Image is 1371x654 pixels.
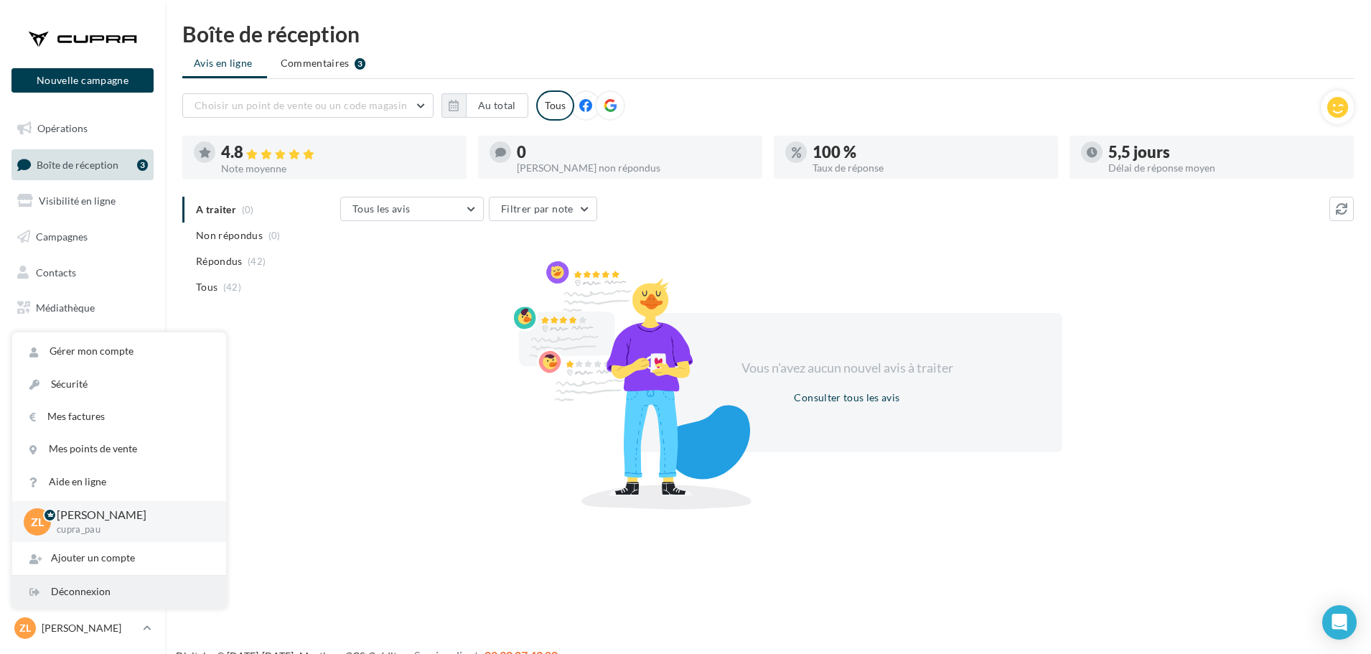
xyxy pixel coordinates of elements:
div: Note moyenne [221,164,455,174]
p: [PERSON_NAME] [42,621,137,635]
span: (42) [223,281,241,293]
div: Boîte de réception [182,23,1354,45]
div: Délai de réponse moyen [1108,163,1342,173]
span: (0) [268,230,281,241]
span: (42) [248,256,266,267]
a: Sécurité [12,368,226,401]
span: Tous [196,280,217,294]
div: 3 [137,159,148,171]
button: Tous les avis [340,197,484,221]
span: Commentaires [281,56,350,70]
span: Choisir un point de vente ou un code magasin [195,99,407,111]
div: [PERSON_NAME] non répondus [517,163,751,173]
button: Au total [441,93,528,118]
a: Boîte de réception3 [9,149,156,180]
a: Mes factures [12,401,226,433]
button: Filtrer par note [489,197,597,221]
a: Médiathèque [9,293,156,323]
button: Nouvelle campagne [11,68,154,93]
a: Opérations [9,113,156,144]
button: Choisir un point de vente ou un code magasin [182,93,434,118]
button: Au total [466,93,528,118]
p: cupra_pau [57,523,203,536]
span: Médiathèque [36,302,95,314]
div: 4.8 [221,144,455,161]
div: Vous n'avez aucun nouvel avis à traiter [724,359,970,378]
a: Aide en ligne [12,466,226,498]
a: PLV et print personnalisable [9,365,156,407]
span: Zl [31,513,44,530]
div: Ajouter un compte [12,542,226,574]
span: Campagnes [36,230,88,243]
span: Visibilité en ligne [39,195,116,207]
div: 5,5 jours [1108,144,1342,160]
a: Gérer mon compte [12,335,226,368]
p: [PERSON_NAME] [57,507,203,523]
span: Boîte de réception [37,158,118,170]
span: Zl [19,621,31,635]
a: Zl [PERSON_NAME] [11,615,154,642]
div: Tous [536,90,574,121]
div: 3 [355,58,365,70]
span: Tous les avis [352,202,411,215]
span: Opérations [37,122,88,134]
div: 100 % [813,144,1047,160]
div: Open Intercom Messenger [1322,605,1357,640]
a: Campagnes [9,222,156,252]
div: 0 [517,144,751,160]
a: Contacts [9,258,156,288]
div: Taux de réponse [813,163,1047,173]
a: Mes points de vente [12,433,226,465]
a: Campagnes DataOnDemand [9,412,156,454]
button: Consulter tous les avis [788,389,905,406]
a: Visibilité en ligne [9,186,156,216]
span: Contacts [36,266,76,278]
span: Non répondus [196,228,263,243]
div: Déconnexion [12,576,226,608]
a: Calendrier [9,329,156,359]
span: Répondus [196,254,243,268]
